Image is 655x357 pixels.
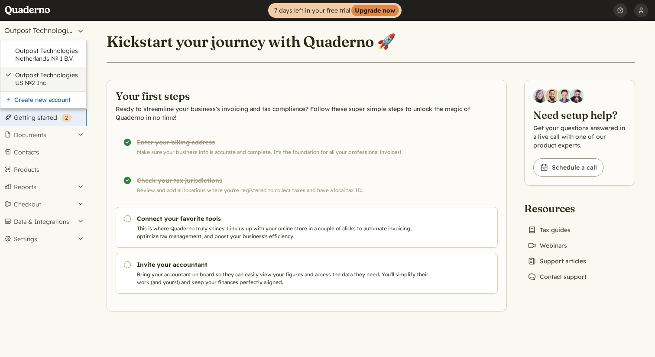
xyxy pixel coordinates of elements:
p: Bring your accountant on board so they can easily view your figures and access the data they need... [137,271,432,286]
span: 2 [65,115,68,121]
h3: Connect your favorite tools [137,214,432,223]
a: Outpost Technologies US No.2 Inc [15,71,82,87]
a: Invite your accountant Bring your accountant on board so they can easily view your figures and ac... [116,253,498,294]
a: Create new account [0,92,86,108]
a: Webinars [524,239,571,252]
a: Support articles [524,255,590,267]
img: Diana Carrasco, Account Executive at Quaderno [533,89,547,103]
a: Contact support [524,271,590,283]
h3: Invite your accountant [137,260,432,269]
a: Outpost Technologies Netherlands No. 1 B.V. [15,47,82,62]
p: This is where Quaderno truly shines! Link us up with your online store in a couple of clicks to a... [137,225,432,240]
h2: Need setup help? [533,108,626,122]
a: Tax guides [524,224,574,236]
h2: Your first steps [116,89,498,103]
a: Schedule a call [533,158,603,177]
p: Get your questions answered in a live call with one of our product experts. [533,124,626,150]
strong: Upgrade now [351,5,399,16]
img: Jairo Fumero, Account Executive at Quaderno [545,89,559,103]
img: Javier Rubio, DevRel at Quaderno [570,89,584,103]
img: Ivo Oltmans, Business Developer at Quaderno [558,89,571,103]
a: Connect your favorite tools This is where Quaderno truly shines! Link us up with your online stor... [116,207,498,248]
h1: Kickstart your journey with Quaderno 🚀 [107,32,396,51]
h2: Resources [524,201,590,215]
a: 7 days left in your free trialUpgrade now [268,3,402,18]
p: Ready to streamline your business's invoicing and tax compliance? Follow these super simple steps... [116,105,498,122]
